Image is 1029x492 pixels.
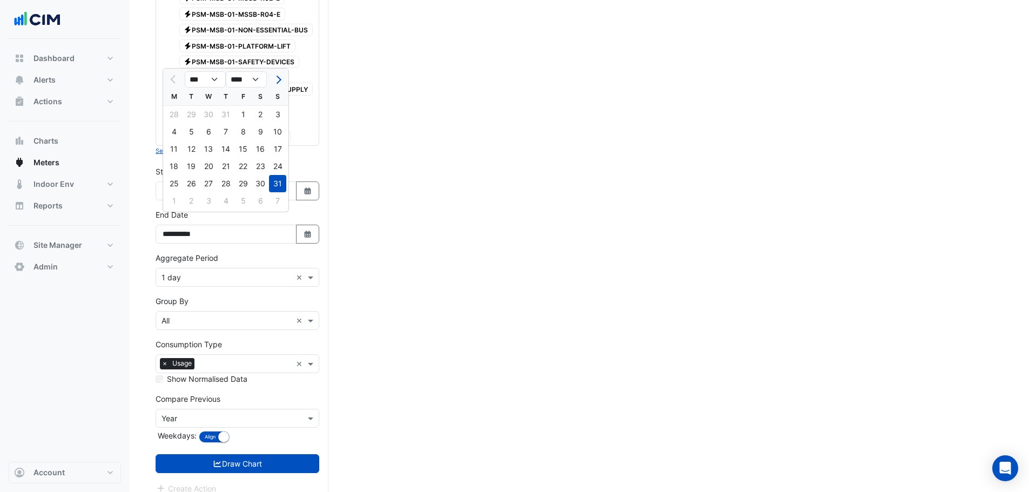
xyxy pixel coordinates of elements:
label: End Date [156,209,188,220]
select: Select month [185,71,226,87]
div: 29 [234,175,252,192]
div: F [234,88,252,105]
span: Reports [33,200,63,211]
div: Monday, August 18, 2025 [165,158,183,175]
button: Admin [9,256,121,278]
img: Company Logo [13,9,62,30]
fa-icon: Select Date [303,230,313,239]
div: 2 [183,192,200,210]
div: 15 [234,140,252,158]
div: 18 [165,158,183,175]
span: Usage [170,358,194,369]
div: 19 [183,158,200,175]
label: Compare Previous [156,393,220,405]
span: Charts [33,136,58,146]
div: 10 [269,123,286,140]
div: 16 [252,140,269,158]
div: Thursday, August 14, 2025 [217,140,234,158]
span: Clear [296,358,305,369]
div: Thursday, August 21, 2025 [217,158,234,175]
div: 5 [183,123,200,140]
div: T [183,88,200,105]
div: 27 [200,175,217,192]
div: 24 [269,158,286,175]
button: Charts [9,130,121,152]
fa-icon: Electricity [184,58,192,66]
button: Indoor Env [9,173,121,195]
div: 3 [200,192,217,210]
div: 11 [165,140,183,158]
label: Aggregate Period [156,252,218,264]
div: Sunday, August 31, 2025 [269,175,286,192]
div: 20 [200,158,217,175]
div: S [269,88,286,105]
div: 3 [269,106,286,123]
span: Clear [296,272,305,283]
div: Wednesday, August 20, 2025 [200,158,217,175]
div: S [252,88,269,105]
label: Group By [156,295,189,307]
div: 1 [234,106,252,123]
div: T [217,88,234,105]
button: Dashboard [9,48,121,69]
app-icon: Actions [14,96,25,107]
label: Consumption Type [156,339,222,350]
button: Actions [9,91,121,112]
div: Saturday, August 30, 2025 [252,175,269,192]
span: Actions [33,96,62,107]
button: Select Reportable [156,146,205,156]
div: 5 [234,192,252,210]
div: 30 [252,175,269,192]
div: 6 [200,123,217,140]
button: Meters [9,152,121,173]
div: Tuesday, August 5, 2025 [183,123,200,140]
div: 7 [269,192,286,210]
div: Friday, August 1, 2025 [234,106,252,123]
div: Saturday, August 9, 2025 [252,123,269,140]
app-icon: Meters [14,157,25,168]
div: Wednesday, August 13, 2025 [200,140,217,158]
app-icon: Dashboard [14,53,25,64]
span: PSM-MSB-01-SAFETY-DEVICES [179,56,300,69]
div: 17 [269,140,286,158]
div: Monday, September 1, 2025 [165,192,183,210]
div: Friday, August 22, 2025 [234,158,252,175]
button: Draw Chart [156,454,319,473]
div: Wednesday, September 3, 2025 [200,192,217,210]
div: 14 [217,140,234,158]
div: 4 [217,192,234,210]
fa-icon: Electricity [184,42,192,50]
app-icon: Reports [14,200,25,211]
span: PSM-MSB-01-NON-ESSENTIAL-BUS [179,24,313,37]
div: Saturday, September 6, 2025 [252,192,269,210]
div: Friday, August 15, 2025 [234,140,252,158]
app-icon: Admin [14,261,25,272]
div: Friday, August 8, 2025 [234,123,252,140]
app-icon: Indoor Env [14,179,25,190]
div: Thursday, August 28, 2025 [217,175,234,192]
span: Site Manager [33,240,82,251]
div: 12 [183,140,200,158]
div: Sunday, August 24, 2025 [269,158,286,175]
div: 7 [217,123,234,140]
span: Clear [296,315,305,326]
button: Reports [9,195,121,217]
app-icon: Alerts [14,75,25,85]
button: Alerts [9,69,121,91]
app-icon: Charts [14,136,25,146]
div: Sunday, August 17, 2025 [269,140,286,158]
span: Account [33,467,65,478]
div: Wednesday, August 27, 2025 [200,175,217,192]
span: Dashboard [33,53,75,64]
div: M [165,88,183,105]
div: Tuesday, August 19, 2025 [183,158,200,175]
div: Monday, August 25, 2025 [165,175,183,192]
div: Wednesday, August 6, 2025 [200,123,217,140]
div: 23 [252,158,269,175]
label: Weekdays: [156,430,197,441]
div: 21 [217,158,234,175]
div: Saturday, August 23, 2025 [252,158,269,175]
span: Meters [33,157,59,168]
select: Select year [226,71,267,87]
div: 26 [183,175,200,192]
